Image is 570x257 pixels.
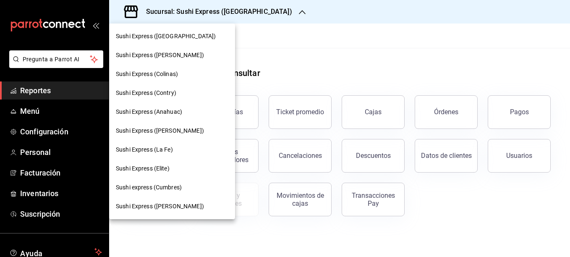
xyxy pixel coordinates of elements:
span: Sushi express (Cumbres) [116,183,182,192]
div: Sushi Express ([PERSON_NAME]) [109,46,235,65]
div: Sushi Express ([PERSON_NAME]) [109,197,235,216]
span: Sushi Express ([PERSON_NAME]) [116,126,204,135]
span: Sushi Express (Anahuac) [116,108,182,116]
div: Sushi Express (Elite) [109,159,235,178]
span: Sushi Express (Colinas) [116,70,178,79]
span: Sushi Express (Elite) [116,164,170,173]
div: Sushi Express (Contry) [109,84,235,102]
span: Sushi Express ([PERSON_NAME]) [116,51,204,60]
span: Sushi Express ([GEOGRAPHIC_DATA]) [116,32,216,41]
span: Sushi Express (Contry) [116,89,176,97]
div: Sushi Express (La Fe) [109,140,235,159]
div: Sushi express (Cumbres) [109,178,235,197]
div: Sushi Express ([GEOGRAPHIC_DATA]) [109,27,235,46]
div: Sushi Express ([PERSON_NAME]) [109,121,235,140]
span: Sushi Express ([PERSON_NAME]) [116,202,204,211]
div: Sushi Express (Anahuac) [109,102,235,121]
div: Sushi Express (Colinas) [109,65,235,84]
span: Sushi Express (La Fe) [116,145,173,154]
